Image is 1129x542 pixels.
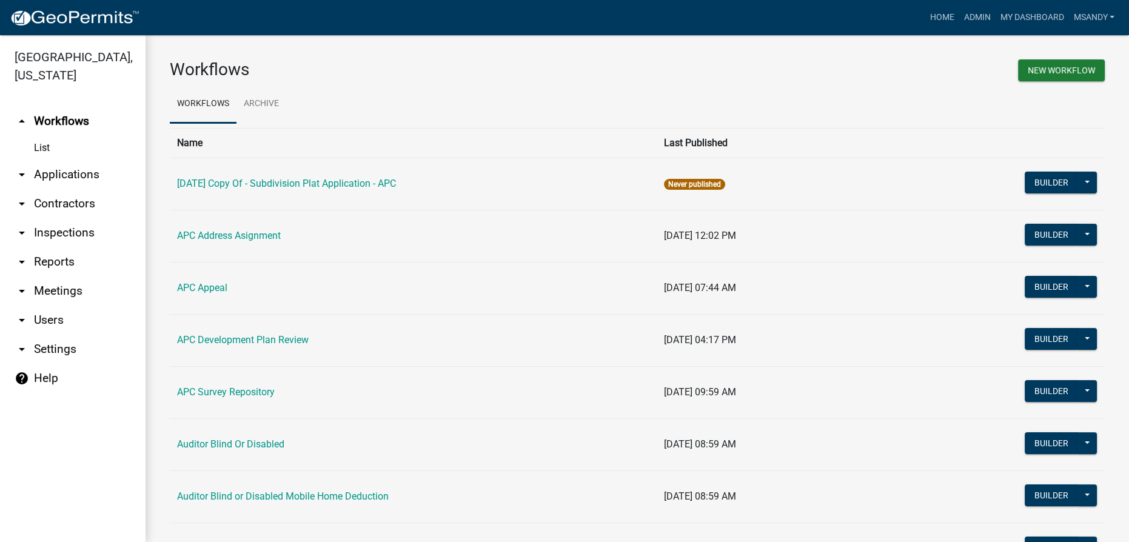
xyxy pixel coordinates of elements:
[664,490,736,502] span: [DATE] 08:59 AM
[1025,484,1078,506] button: Builder
[177,178,396,189] a: [DATE] Copy Of - Subdivision Plat Application - APC
[177,438,284,450] a: Auditor Blind Or Disabled
[15,226,29,240] i: arrow_drop_down
[177,334,309,346] a: APC Development Plan Review
[1025,328,1078,350] button: Builder
[177,230,281,241] a: APC Address Asignment
[664,334,736,346] span: [DATE] 04:17 PM
[170,128,657,158] th: Name
[1025,276,1078,298] button: Builder
[15,313,29,327] i: arrow_drop_down
[995,6,1068,29] a: My Dashboard
[925,6,959,29] a: Home
[170,85,236,124] a: Workflows
[15,371,29,386] i: help
[1068,6,1119,29] a: msandy
[236,85,286,124] a: Archive
[1025,432,1078,454] button: Builder
[15,114,29,129] i: arrow_drop_up
[664,230,736,241] span: [DATE] 12:02 PM
[1018,59,1105,81] button: New Workflow
[664,438,736,450] span: [DATE] 08:59 AM
[15,342,29,356] i: arrow_drop_down
[1025,172,1078,193] button: Builder
[170,59,628,80] h3: Workflows
[959,6,995,29] a: Admin
[1025,380,1078,402] button: Builder
[15,284,29,298] i: arrow_drop_down
[664,386,736,398] span: [DATE] 09:59 AM
[177,490,389,502] a: Auditor Blind or Disabled Mobile Home Deduction
[664,282,736,293] span: [DATE] 07:44 AM
[177,282,227,293] a: APC Appeal
[657,128,943,158] th: Last Published
[664,179,725,190] span: Never published
[1025,224,1078,246] button: Builder
[15,196,29,211] i: arrow_drop_down
[15,255,29,269] i: arrow_drop_down
[177,386,275,398] a: APC Survey Repository
[15,167,29,182] i: arrow_drop_down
